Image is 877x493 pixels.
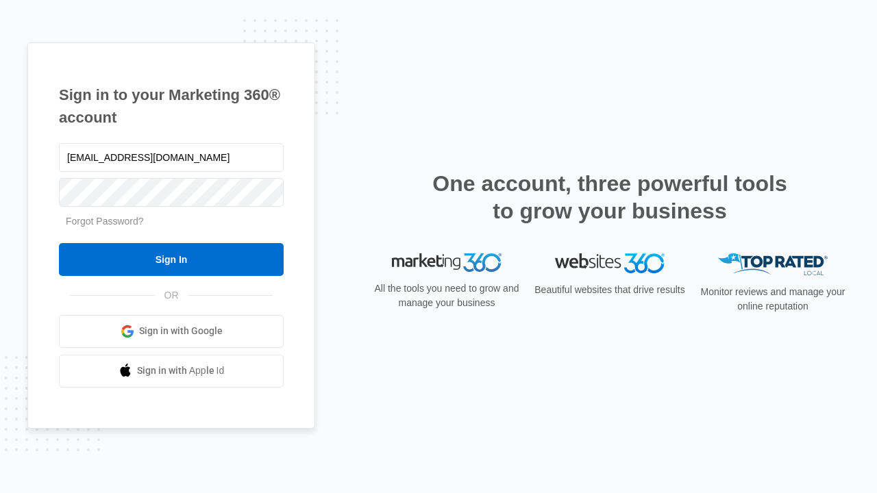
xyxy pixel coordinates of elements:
[59,243,284,276] input: Sign In
[59,315,284,348] a: Sign in with Google
[555,253,665,273] img: Websites 360
[59,355,284,388] a: Sign in with Apple Id
[139,324,223,338] span: Sign in with Google
[718,253,828,276] img: Top Rated Local
[66,216,144,227] a: Forgot Password?
[428,170,791,225] h2: One account, three powerful tools to grow your business
[392,253,502,273] img: Marketing 360
[533,283,687,297] p: Beautiful websites that drive results
[137,364,225,378] span: Sign in with Apple Id
[155,288,188,303] span: OR
[59,84,284,129] h1: Sign in to your Marketing 360® account
[696,285,850,314] p: Monitor reviews and manage your online reputation
[370,281,523,310] p: All the tools you need to grow and manage your business
[59,143,284,172] input: Email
